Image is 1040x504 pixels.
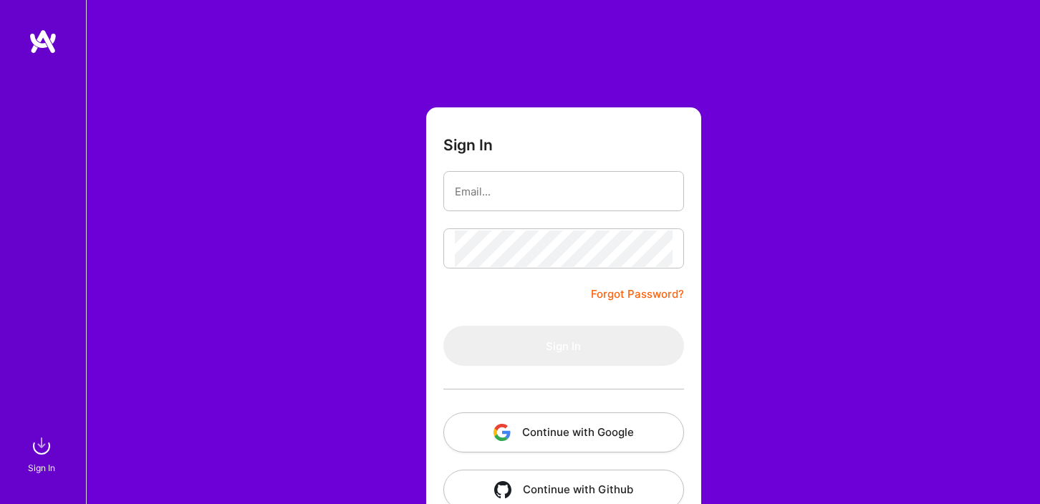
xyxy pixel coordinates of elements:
img: icon [493,424,511,441]
img: icon [494,481,511,498]
a: sign inSign In [30,432,56,475]
button: Sign In [443,326,684,366]
button: Continue with Google [443,412,684,452]
div: Sign In [28,460,55,475]
input: Email... [455,173,673,210]
img: sign in [27,432,56,460]
img: logo [29,29,57,54]
h3: Sign In [443,136,493,154]
a: Forgot Password? [591,286,684,303]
